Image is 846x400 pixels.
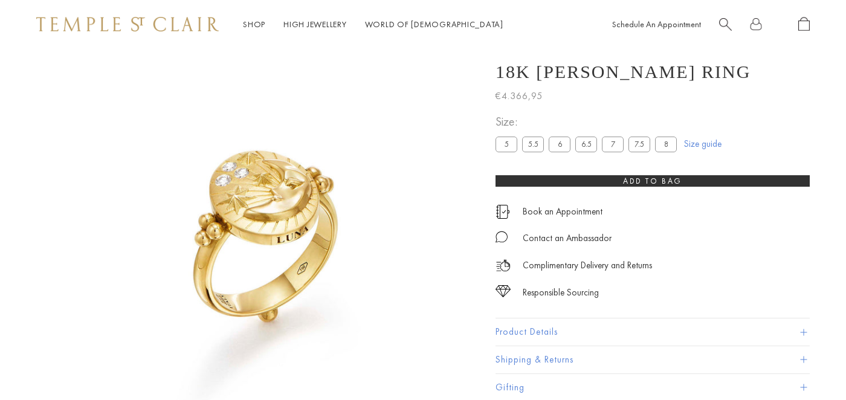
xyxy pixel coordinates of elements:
label: 7 [602,137,624,152]
button: Product Details [496,318,810,346]
a: ShopShop [243,19,265,30]
a: World of [DEMOGRAPHIC_DATA]World of [DEMOGRAPHIC_DATA] [365,19,503,30]
p: Complimentary Delivery and Returns [523,258,652,273]
a: Search [719,17,732,32]
h1: 18K [PERSON_NAME] Ring [496,62,751,82]
label: 6 [549,137,570,152]
img: icon_delivery.svg [496,258,511,273]
img: MessageIcon-01_2.svg [496,231,508,243]
nav: Main navigation [243,17,503,32]
img: icon_appointment.svg [496,205,510,219]
label: 7.5 [628,137,650,152]
button: Add to bag [496,175,810,187]
a: High JewelleryHigh Jewellery [283,19,347,30]
label: 8 [655,137,677,152]
span: €4.366,95 [496,88,543,104]
a: Open Shopping Bag [798,17,810,32]
a: Schedule An Appointment [612,19,701,30]
a: Book an Appointment [523,205,602,218]
img: Temple St. Clair [36,17,219,31]
label: 5.5 [522,137,544,152]
label: 6.5 [575,137,597,152]
div: Responsible Sourcing [523,285,599,300]
div: Contact an Ambassador [523,231,612,246]
button: Shipping & Returns [496,346,810,373]
a: Size guide [684,138,722,150]
label: 5 [496,137,517,152]
img: icon_sourcing.svg [496,285,511,297]
span: Add to bag [623,176,682,186]
span: Size: [496,112,682,132]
